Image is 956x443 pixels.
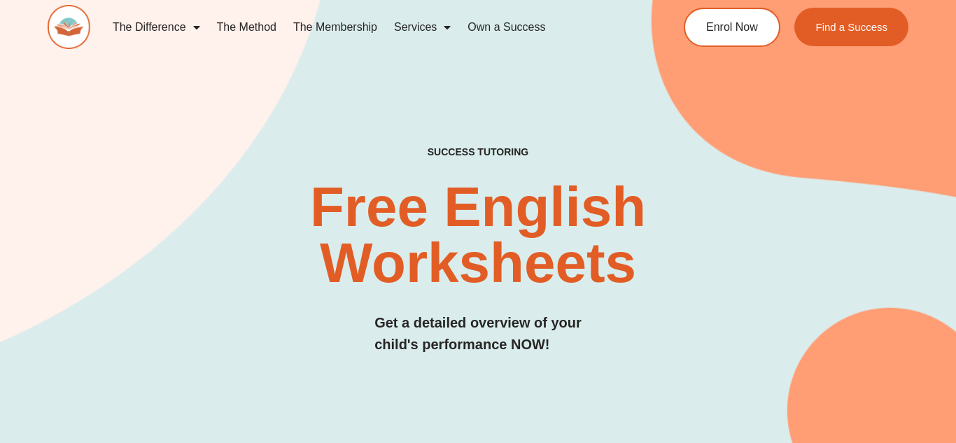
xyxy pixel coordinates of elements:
span: Find a Success [815,22,887,32]
h3: Get a detailed overview of your child's performance NOW! [374,312,582,356]
a: The Difference [104,11,209,43]
a: Enrol Now [684,8,780,47]
h4: SUCCESS TUTORING​ [351,146,605,158]
a: Services [386,11,459,43]
a: Find a Success [794,8,908,46]
a: Own a Success [459,11,554,43]
span: Enrol Now [706,22,758,33]
a: The Method [209,11,285,43]
a: The Membership [285,11,386,43]
nav: Menu [104,11,635,43]
h2: Free English Worksheets​ [194,179,761,291]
